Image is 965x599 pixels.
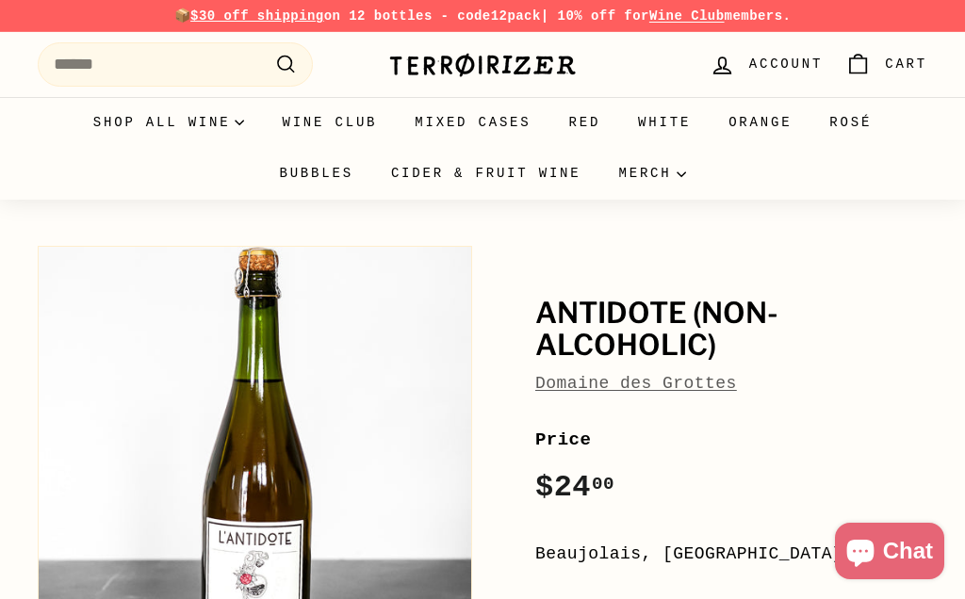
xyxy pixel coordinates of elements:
div: Beaujolais, [GEOGRAPHIC_DATA] [535,541,927,568]
span: Account [749,54,823,74]
a: Wine Club [649,8,725,24]
a: Red [550,97,620,148]
span: $24 [535,470,614,505]
h1: Antidote (Non-Alcoholic) [535,298,927,361]
a: Account [698,37,834,92]
inbox-online-store-chat: Shopify online store chat [829,523,950,584]
strong: 12pack [491,8,541,24]
a: Cart [834,37,939,92]
a: Wine Club [263,97,396,148]
sup: 00 [592,474,614,494]
label: Price [535,426,927,454]
summary: Merch [600,148,705,199]
a: Bubbles [260,148,371,199]
p: 📦 on 12 bottles - code | 10% off for members. [38,6,927,26]
a: Rosé [810,97,891,148]
summary: Shop all wine [74,97,264,148]
a: Orange [710,97,810,148]
a: Mixed Cases [396,97,549,148]
span: Cart [885,54,927,74]
a: Cider & Fruit Wine [372,148,600,199]
span: $30 off shipping [190,8,324,24]
a: White [619,97,710,148]
a: Domaine des Grottes [535,374,737,393]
